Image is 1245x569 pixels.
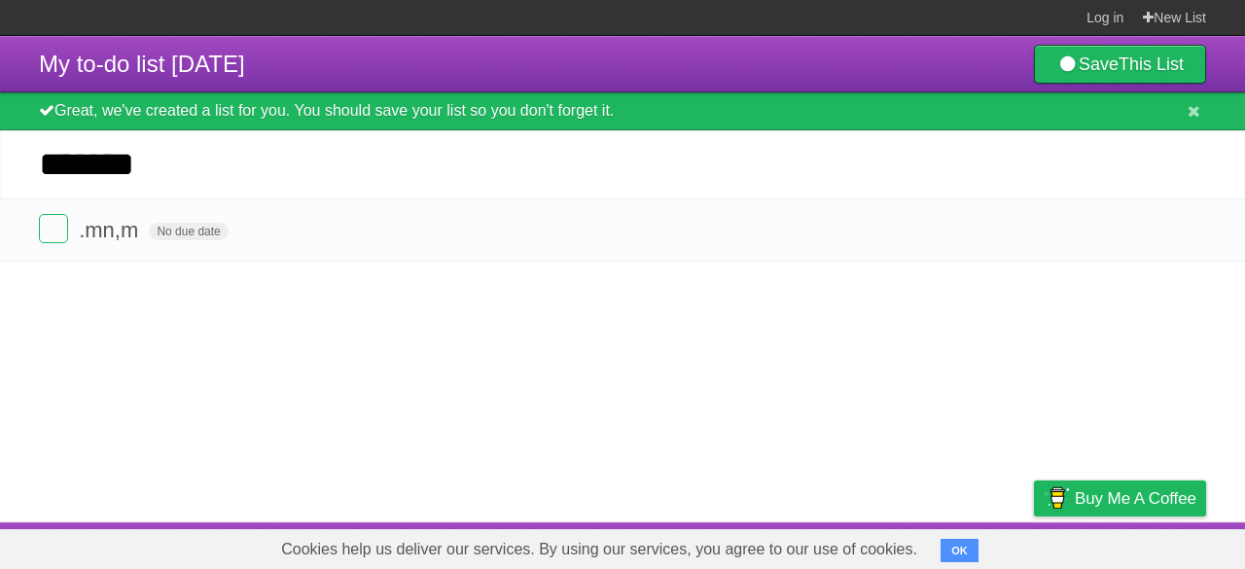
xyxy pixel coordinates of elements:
img: Buy me a coffee [1044,481,1070,515]
span: .mn,m [79,218,143,242]
button: OK [941,539,978,562]
label: Done [39,214,68,243]
a: Privacy [1009,527,1059,564]
a: Developers [839,527,918,564]
span: No due date [149,223,228,240]
a: Terms [943,527,985,564]
a: Buy me a coffee [1034,480,1206,516]
a: About [775,527,816,564]
a: Suggest a feature [1084,527,1206,564]
a: SaveThis List [1034,45,1206,84]
span: My to-do list [DATE] [39,51,245,77]
b: This List [1119,54,1184,74]
span: Buy me a coffee [1075,481,1196,516]
span: Cookies help us deliver our services. By using our services, you agree to our use of cookies. [262,530,937,569]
